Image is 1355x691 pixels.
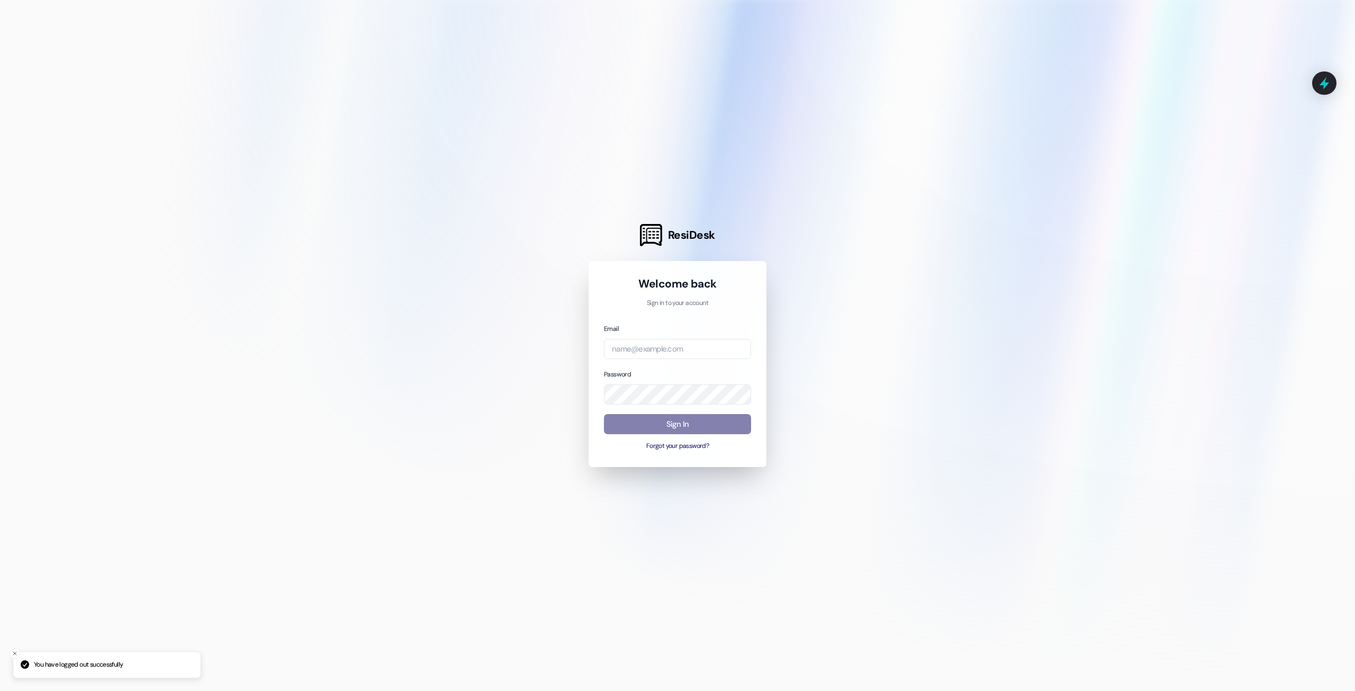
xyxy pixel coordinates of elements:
[604,325,619,333] label: Email
[10,648,20,659] button: Close toast
[604,276,751,291] h1: Welcome back
[604,299,751,308] p: Sign in to your account
[604,339,751,360] input: name@example.com
[604,442,751,451] button: Forgot your password?
[640,224,662,246] img: ResiDesk Logo
[604,414,751,435] button: Sign In
[34,660,123,670] p: You have logged out successfully
[668,228,715,243] span: ResiDesk
[604,370,631,379] label: Password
